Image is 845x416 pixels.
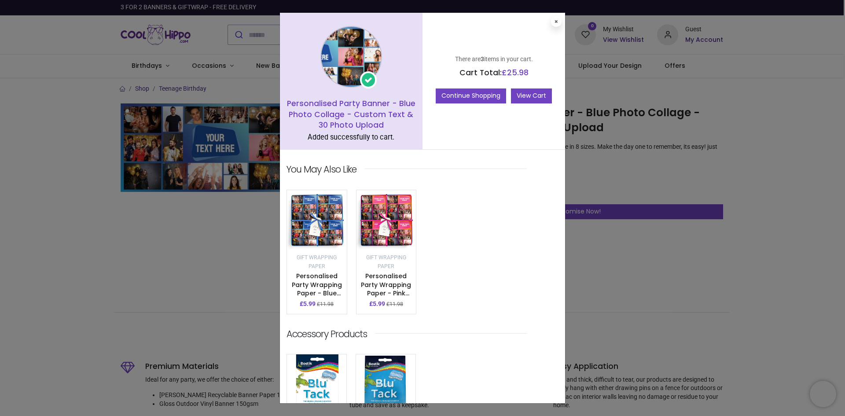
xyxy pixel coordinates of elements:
[507,67,529,78] span: 25.98
[429,55,558,64] p: There are items in your cart.
[297,254,337,269] a: Gift Wrapping Paper
[287,163,356,176] p: You may also like
[373,300,385,307] span: 5.99
[287,328,367,340] p: Accessory Products
[356,354,415,416] img: image_512
[287,190,347,252] img: image_512
[369,300,385,309] p: £
[366,254,406,269] a: Gift Wrapping Paper
[356,190,416,252] img: image_512
[287,354,346,416] img: image_512
[386,301,403,308] small: £
[436,88,506,103] button: Continue Shopping
[320,26,382,88] img: image_1024
[287,133,415,143] div: Added successfully to cart.
[317,301,334,308] small: £
[303,300,316,307] span: 5.99
[511,88,552,103] a: View Cart
[389,301,403,307] span: 11.98
[291,272,342,324] a: Personalised Party Wrapping Paper - Blue Design- Upload 9 Photos & Add Text & Name
[481,55,484,63] b: 3
[300,300,316,309] p: £
[287,98,415,131] h5: Personalised Party Banner - Blue Photo Collage - Custom Text & 30 Photo Upload
[502,67,529,78] span: £
[320,301,334,307] span: 11.98
[429,67,558,78] h5: Cart Total:
[360,272,412,324] a: Personalised Party Wrapping Paper - Pink Photo Collage - 9 Photos & Add Text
